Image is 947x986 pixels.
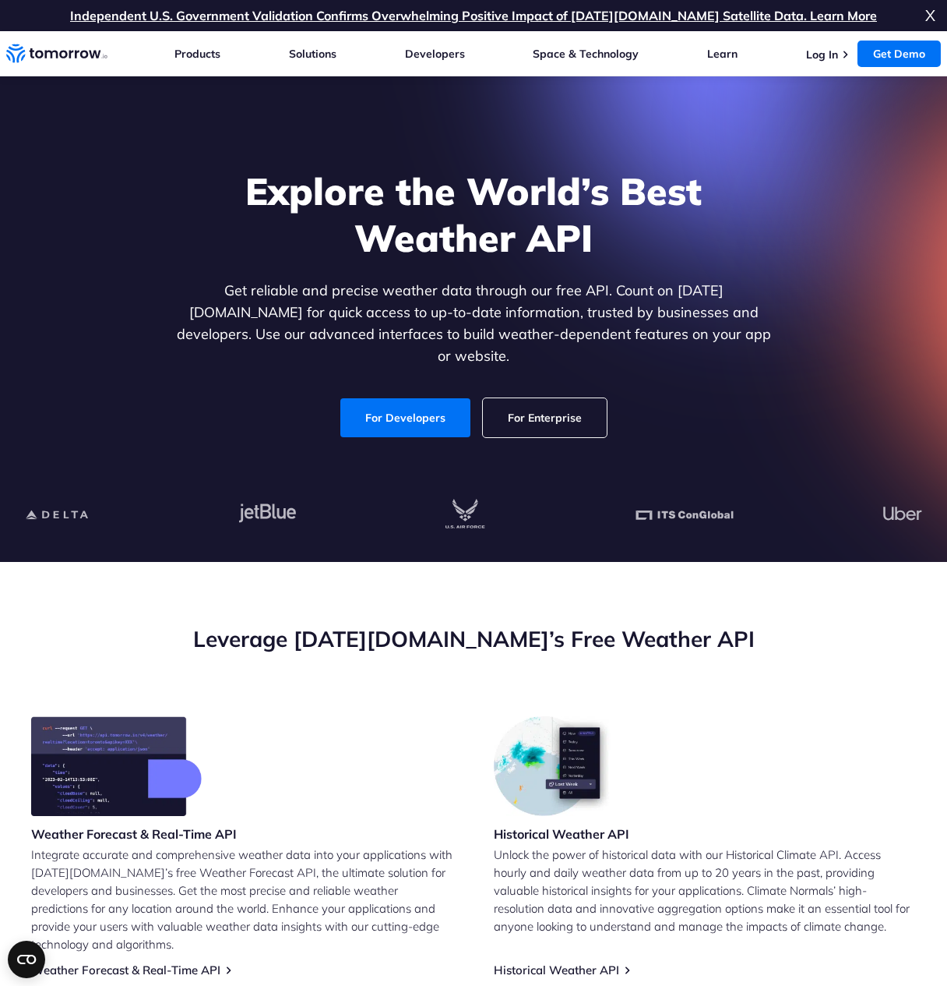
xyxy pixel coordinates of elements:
a: Space & Technology [533,47,639,61]
a: Home link [6,42,107,65]
a: Get Demo [857,41,941,67]
a: For Developers [340,398,470,437]
p: Integrate accurate and comprehensive weather data into your applications with [DATE][DOMAIN_NAME]... [31,846,453,953]
a: For Enterprise [483,398,607,437]
button: Open CMP widget [8,941,45,978]
p: Get reliable and precise weather data through our free API. Count on [DATE][DOMAIN_NAME] for quic... [173,280,774,367]
a: Independent U.S. Government Validation Confirms Overwhelming Positive Impact of [DATE][DOMAIN_NAM... [70,8,877,23]
a: Developers [405,47,465,61]
a: Products [174,47,220,61]
p: Unlock the power of historical data with our Historical Climate API. Access hourly and daily weat... [494,846,916,935]
a: Log In [806,48,838,62]
a: Historical Weather API [494,963,619,977]
a: Learn [707,47,738,61]
a: Weather Forecast & Real-Time API [31,963,220,977]
h1: Explore the World’s Best Weather API [173,168,774,261]
h2: Leverage [DATE][DOMAIN_NAME]’s Free Weather API [31,624,916,654]
h3: Historical Weather API [494,825,629,843]
h3: Weather Forecast & Real-Time API [31,825,237,843]
a: Solutions [289,47,336,61]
